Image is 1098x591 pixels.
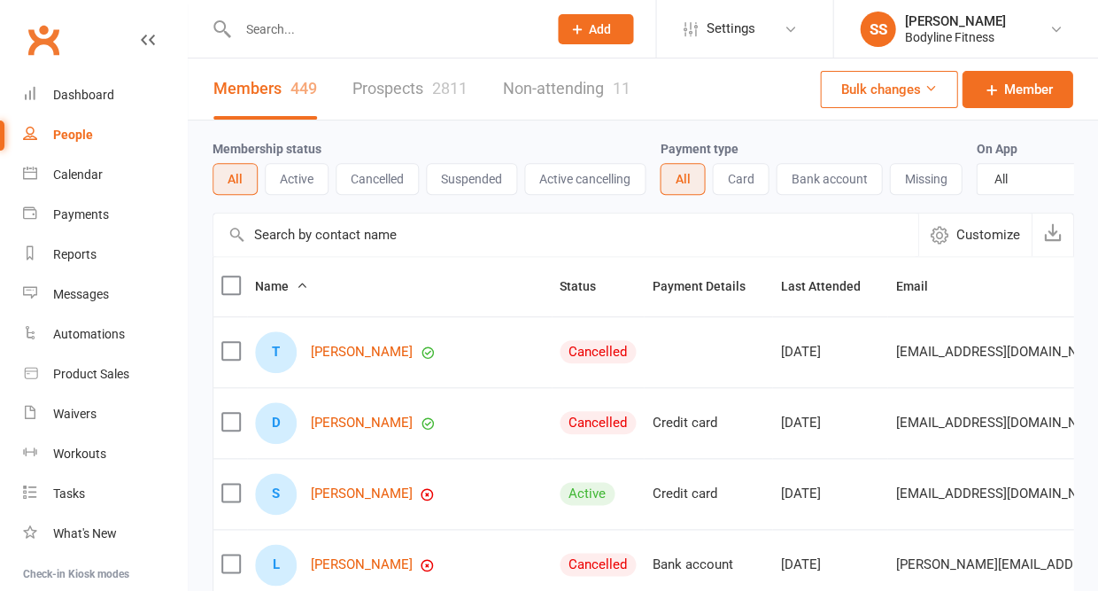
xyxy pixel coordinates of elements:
a: Calendar [23,155,187,195]
button: Missing [889,163,962,195]
div: Bank account [652,557,764,572]
div: People [53,128,93,142]
div: Cancelled [560,411,636,434]
div: S [255,473,297,515]
span: Status [560,279,615,293]
a: Waivers [23,394,187,434]
div: 449 [290,79,317,97]
input: Search by contact name [213,214,917,256]
a: Reports [23,235,187,275]
div: Messages [53,287,109,301]
span: Last Attended [780,279,879,293]
div: [DATE] [780,486,879,502]
button: Last Attended [780,276,879,297]
div: Calendar [53,167,103,182]
span: Email [895,279,947,293]
div: What's New [53,526,117,540]
div: Credit card [652,416,764,431]
span: Settings [706,9,754,49]
div: T [255,331,297,373]
a: [PERSON_NAME] [311,416,413,431]
div: Reports [53,247,97,261]
a: Non-attending11 [503,58,630,120]
div: Cancelled [560,340,636,363]
a: Product Sales [23,354,187,394]
div: Payments [53,207,109,222]
div: Waivers [53,407,97,421]
button: Name [255,276,308,297]
span: Payment Details [652,279,764,293]
div: L [255,544,297,586]
span: Member [1003,79,1052,100]
a: Tasks [23,474,187,514]
button: Status [560,276,615,297]
button: All [660,163,705,195]
a: Payments [23,195,187,235]
a: Member [962,71,1072,108]
a: Dashboard [23,75,187,115]
div: Tasks [53,486,85,501]
button: Active [265,163,329,195]
span: Name [255,279,308,293]
label: Membership status [213,142,321,156]
button: Payment Details [652,276,764,297]
div: [DATE] [780,557,879,572]
button: Customize [917,214,1031,256]
a: What's New [23,514,187,554]
label: Payment type [660,142,738,156]
a: [PERSON_NAME] [311,557,413,572]
div: Automations [53,327,125,341]
button: Bank account [776,163,882,195]
button: Bulk changes [820,71,957,108]
a: People [23,115,187,155]
div: 11 [613,79,630,97]
div: [DATE] [780,345,879,360]
label: On App [976,142,1017,156]
span: Customize [955,224,1019,245]
div: Workouts [53,447,106,461]
div: [DATE] [780,416,879,431]
button: All [213,163,258,195]
div: Bodyline Fitness [904,29,1005,45]
div: Cancelled [560,553,636,576]
div: D [255,402,297,444]
input: Search... [232,17,535,42]
button: Cancelled [336,163,419,195]
a: Messages [23,275,187,315]
a: Clubworx [21,18,66,62]
a: Members449 [213,58,317,120]
div: Active [560,482,615,505]
button: Email [895,276,947,297]
div: 2811 [432,79,468,97]
a: Workouts [23,434,187,474]
div: [PERSON_NAME] [904,13,1005,29]
a: [PERSON_NAME] [311,345,413,360]
div: Product Sales [53,367,129,381]
button: Card [712,163,769,195]
span: Add [589,22,611,36]
a: Automations [23,315,187,354]
a: Prospects2811 [352,58,468,120]
button: Active cancelling [524,163,646,195]
button: Add [558,14,633,44]
div: Dashboard [53,88,114,102]
div: Credit card [652,486,764,502]
a: [PERSON_NAME] [311,486,413,502]
div: SS [860,12,895,47]
button: Suspended [426,163,517,195]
